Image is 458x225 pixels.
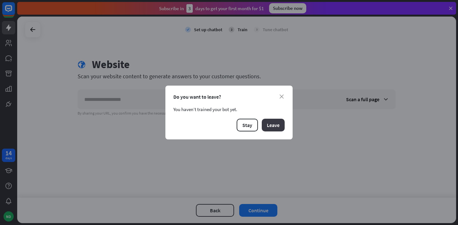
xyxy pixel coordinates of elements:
[5,3,24,22] button: Open LiveChat chat widget
[262,119,285,131] button: Leave
[173,94,285,100] div: Do you want to leave?
[280,95,284,99] i: close
[173,106,285,112] div: You haven’t trained your bot yet.
[237,119,258,131] button: Stay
